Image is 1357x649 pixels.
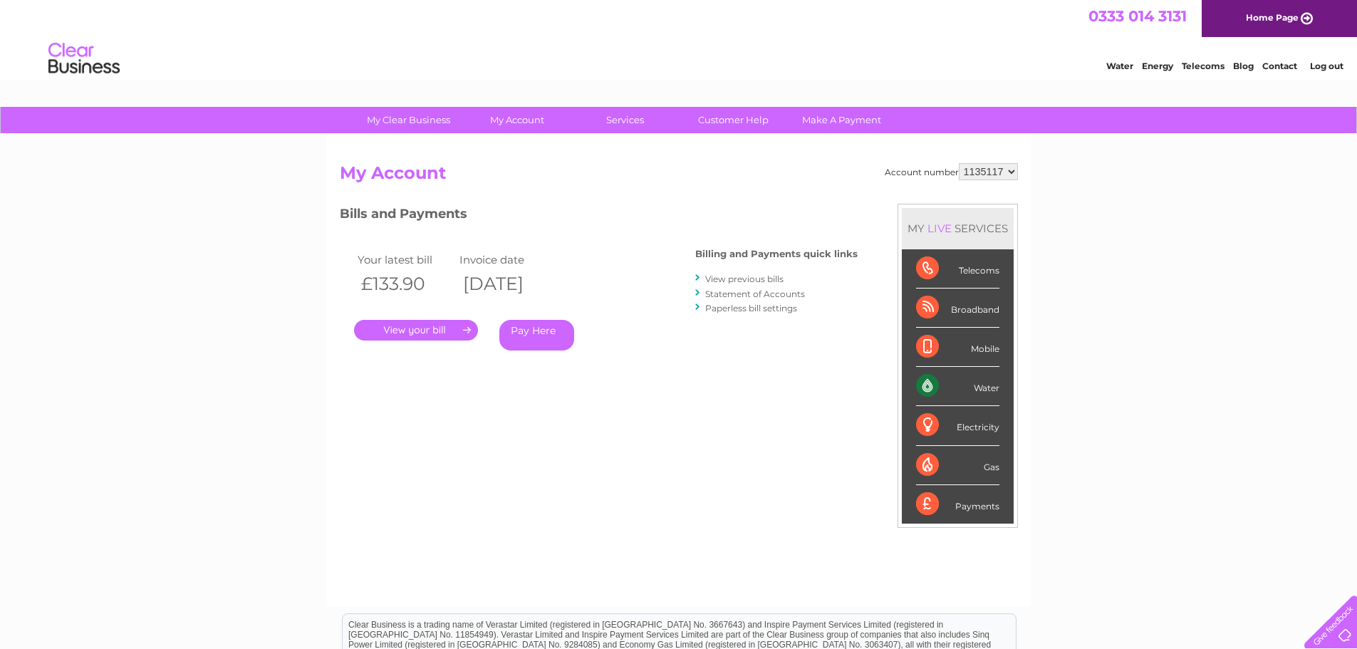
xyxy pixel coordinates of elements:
[916,485,999,524] div: Payments
[350,107,467,133] a: My Clear Business
[1106,61,1133,71] a: Water
[456,250,558,269] td: Invoice date
[675,107,792,133] a: Customer Help
[916,446,999,485] div: Gas
[705,274,784,284] a: View previous bills
[1182,61,1225,71] a: Telecoms
[902,208,1014,249] div: MY SERVICES
[695,249,858,259] h4: Billing and Payments quick links
[1310,61,1343,71] a: Log out
[354,320,478,341] a: .
[1262,61,1297,71] a: Contact
[705,303,797,313] a: Paperless bill settings
[916,328,999,367] div: Mobile
[354,269,457,298] th: £133.90
[925,222,955,235] div: LIVE
[499,320,574,351] a: Pay Here
[783,107,900,133] a: Make A Payment
[458,107,576,133] a: My Account
[343,8,1016,69] div: Clear Business is a trading name of Verastar Limited (registered in [GEOGRAPHIC_DATA] No. 3667643...
[354,250,457,269] td: Your latest bill
[1142,61,1173,71] a: Energy
[916,249,999,289] div: Telecoms
[48,37,120,81] img: logo.png
[705,289,805,299] a: Statement of Accounts
[340,204,858,229] h3: Bills and Payments
[566,107,684,133] a: Services
[456,269,558,298] th: [DATE]
[340,163,1018,190] h2: My Account
[1233,61,1254,71] a: Blog
[916,406,999,445] div: Electricity
[916,367,999,406] div: Water
[885,163,1018,180] div: Account number
[1088,7,1187,25] a: 0333 014 3131
[916,289,999,328] div: Broadband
